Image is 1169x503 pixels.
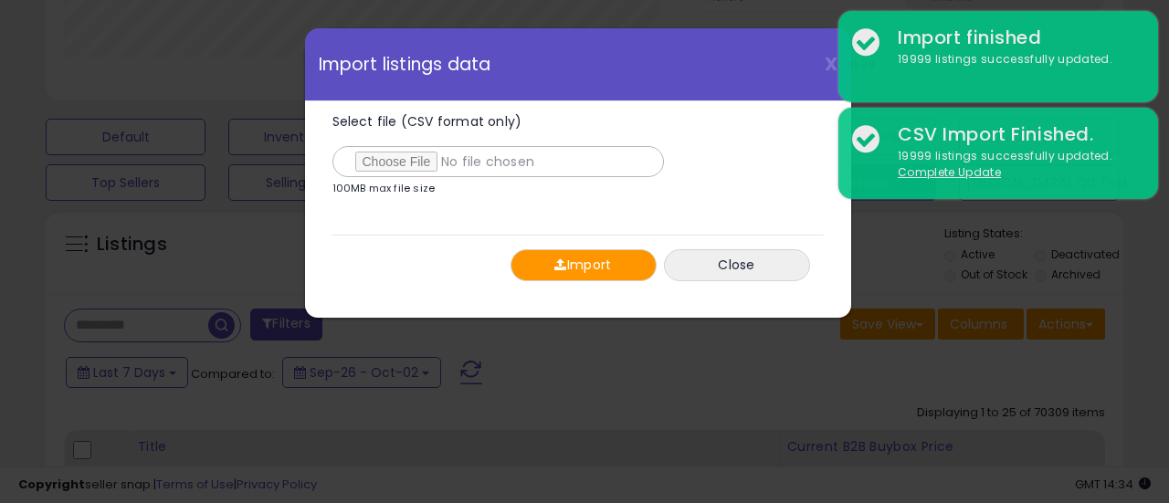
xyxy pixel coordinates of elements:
span: X [825,51,837,77]
span: Select file (CSV format only) [332,112,522,131]
div: CSV Import Finished. [884,121,1144,148]
p: 100MB max file size [332,183,436,194]
div: 19999 listings successfully updated. [884,148,1144,182]
u: Complete Update [898,164,1001,180]
span: Import listings data [319,56,491,73]
button: Import [511,249,657,281]
div: Import finished [884,25,1144,51]
div: 19999 listings successfully updated. [884,51,1144,68]
button: Close [664,249,810,281]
